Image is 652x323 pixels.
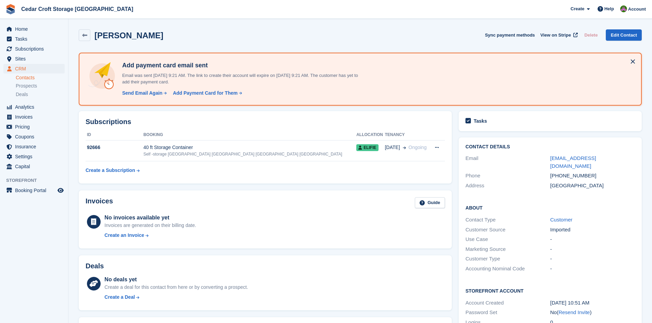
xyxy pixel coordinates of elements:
div: Self -storage [GEOGRAPHIC_DATA] [GEOGRAPHIC_DATA] [GEOGRAPHIC_DATA] [GEOGRAPHIC_DATA] [143,151,356,157]
div: Phone [465,172,550,180]
h2: About [465,204,635,211]
h2: Deals [86,262,104,270]
div: [PHONE_NUMBER] [550,172,635,180]
a: Preview store [56,186,65,194]
div: Marketing Source [465,245,550,253]
a: Contacts [16,75,65,81]
span: Analytics [15,102,56,112]
div: 92666 [86,144,143,151]
span: Subscriptions [15,44,56,54]
h2: Tasks [474,118,487,124]
a: Prospects [16,82,65,90]
th: Tenancy [385,130,430,140]
span: CRM [15,64,56,73]
a: menu [3,122,65,132]
span: Tasks [15,34,56,44]
img: add-payment-card-4dbda4983b697a7845d177d07a5d71e8a16f1ec00487972de202a45f1e8132f5.svg [88,62,117,91]
img: stora-icon-8386f47178a22dfd0bd8f6a31ec36ba5ce8667c1dd55bd0f319d3a0aa187defe.svg [5,4,16,14]
div: - [550,235,635,243]
h2: [PERSON_NAME] [94,31,163,40]
div: Use Case [465,235,550,243]
span: Account [628,6,646,13]
p: Email was sent [DATE] 9:21 AM. The link to create their account will expire on [DATE] 9:21 AM. Th... [119,72,359,85]
div: - [550,265,635,273]
button: Delete [581,29,600,41]
span: Ongoing [409,145,427,150]
a: menu [3,64,65,73]
div: Invoices are generated on their billing date. [104,222,196,229]
a: Add Payment Card for Them [170,90,243,97]
a: Create an Invoice [104,232,196,239]
div: - [550,245,635,253]
div: Password Set [465,309,550,317]
div: - [550,255,635,263]
a: menu [3,142,65,151]
a: Cedar Croft Storage [GEOGRAPHIC_DATA] [18,3,136,15]
a: Create a Subscription [86,164,140,177]
th: Booking [143,130,356,140]
div: 40 ft Storage Container [143,144,356,151]
span: Insurance [15,142,56,151]
span: Invoices [15,112,56,122]
a: menu [3,24,65,34]
div: Accounting Nominal Code [465,265,550,273]
span: Prospects [16,83,37,89]
span: Elifie [356,144,378,151]
th: ID [86,130,143,140]
a: menu [3,102,65,112]
a: Deals [16,91,65,98]
div: [DATE] 10:51 AM [550,299,635,307]
div: Create a deal for this contact from here or by converting a prospect. [104,284,248,291]
a: menu [3,54,65,64]
div: Imported [550,226,635,234]
a: Customer [550,217,573,223]
div: [GEOGRAPHIC_DATA] [550,182,635,190]
a: menu [3,34,65,44]
a: menu [3,162,65,171]
a: menu [3,152,65,161]
a: Resend Invite [559,309,590,315]
div: Create an Invoice [104,232,144,239]
h2: Contact Details [465,144,635,150]
span: Storefront [6,177,68,184]
a: Guide [415,197,445,208]
a: Edit Contact [606,29,642,41]
span: Sites [15,54,56,64]
div: No invoices available yet [104,214,196,222]
div: Customer Source [465,226,550,234]
a: menu [3,112,65,122]
h2: Subscriptions [86,118,445,126]
a: Create a Deal [104,294,248,301]
span: Deals [16,91,28,98]
h4: Add payment card email sent [119,62,359,69]
span: Coupons [15,132,56,142]
span: Booking Portal [15,186,56,195]
a: menu [3,132,65,142]
div: Address [465,182,550,190]
span: Settings [15,152,56,161]
span: Home [15,24,56,34]
div: Send Email Again [122,90,163,97]
div: Create a Deal [104,294,135,301]
span: Create [571,5,584,12]
span: ( ) [557,309,592,315]
span: Capital [15,162,56,171]
h2: Invoices [86,197,113,208]
a: [EMAIL_ADDRESS][DOMAIN_NAME] [550,155,596,169]
a: menu [3,44,65,54]
div: Email [465,154,550,170]
a: View on Stripe [538,29,579,41]
button: Sync payment methods [485,29,535,41]
div: No [550,309,635,317]
div: Account Created [465,299,550,307]
div: No deals yet [104,275,248,284]
div: Contact Type [465,216,550,224]
span: [DATE] [385,144,400,151]
th: Allocation [356,130,385,140]
span: Pricing [15,122,56,132]
span: View on Stripe [540,32,571,39]
img: Mark Orchard [620,5,627,12]
span: Help [604,5,614,12]
div: Create a Subscription [86,167,135,174]
a: menu [3,186,65,195]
